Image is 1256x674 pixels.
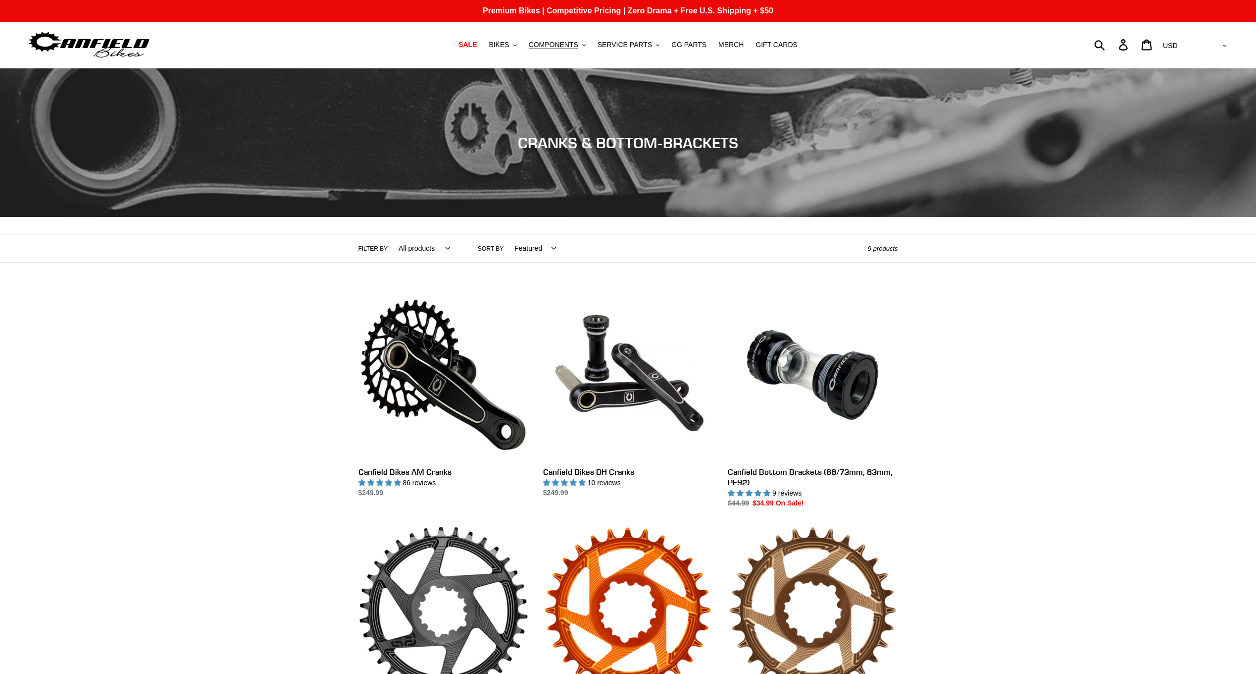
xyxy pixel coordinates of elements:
button: COMPONENTS [524,38,591,52]
span: CRANKS & BOTTOM-BRACKETS [518,134,738,152]
img: Canfield Bikes [27,29,151,60]
span: MERCH [718,41,744,49]
a: SALE [453,38,482,52]
span: GG PARTS [671,41,706,49]
button: BIKES [484,38,521,52]
label: Sort by [478,244,503,253]
input: Search [1100,34,1125,56]
a: GIFT CARDS [751,38,803,52]
span: 9 products [868,245,898,252]
a: GG PARTS [666,38,711,52]
span: SALE [458,41,477,49]
a: MERCH [713,38,749,52]
button: SERVICE PARTS [593,38,664,52]
span: GIFT CARDS [755,41,798,49]
label: Filter by [358,244,388,253]
span: SERVICE PARTS [598,41,652,49]
span: COMPONENTS [529,41,578,49]
span: BIKES [489,41,509,49]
